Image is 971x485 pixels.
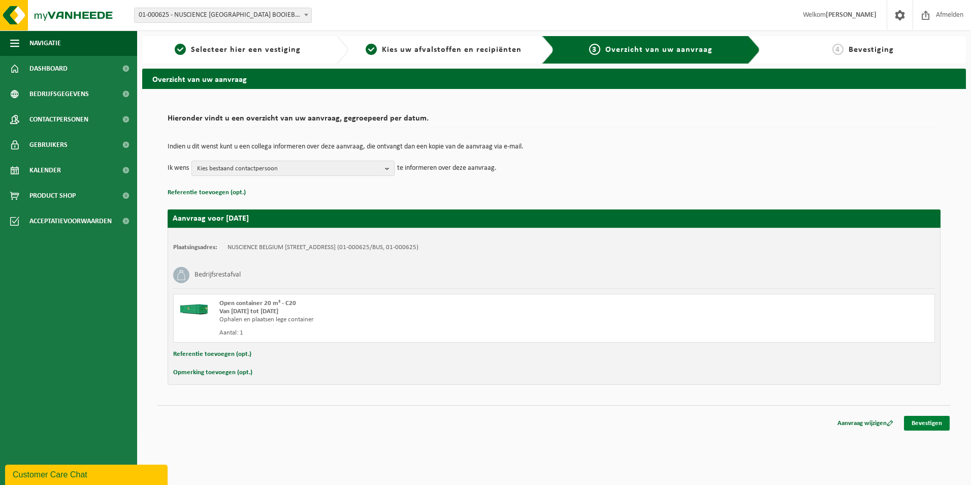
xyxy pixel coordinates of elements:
span: Kies bestaand contactpersoon [197,161,381,176]
a: 1Selecteer hier een vestiging [147,44,328,56]
span: 3 [589,44,600,55]
span: Dashboard [29,56,68,81]
span: Kies uw afvalstoffen en recipiënten [382,46,522,54]
a: Bevestigen [904,416,950,431]
div: Ophalen en plaatsen lege container [219,316,595,324]
strong: Aanvraag voor [DATE] [173,215,249,223]
span: Acceptatievoorwaarden [29,208,112,234]
h2: Overzicht van uw aanvraag [142,69,966,88]
span: Bedrijfsgegevens [29,81,89,107]
p: te informeren over deze aanvraag. [397,161,497,176]
span: Bevestiging [849,46,894,54]
span: Overzicht van uw aanvraag [605,46,713,54]
span: Gebruikers [29,132,68,158]
span: 01-000625 - NUSCIENCE BELGIUM BOOIEBOS - DRONGEN [134,8,312,23]
strong: [PERSON_NAME] [826,11,877,19]
span: 4 [832,44,844,55]
img: HK-XC-20-GN-00.png [179,299,209,315]
p: Ik wens [168,161,189,176]
span: Open container 20 m³ - C20 [219,300,296,307]
p: Indien u dit wenst kunt u een collega informeren over deze aanvraag, die ontvangt dan een kopie v... [168,143,941,150]
h3: Bedrijfsrestafval [195,267,241,283]
span: Contactpersonen [29,107,88,132]
span: Product Shop [29,183,76,208]
button: Kies bestaand contactpersoon [191,161,395,176]
h2: Hieronder vindt u een overzicht van uw aanvraag, gegroepeerd per datum. [168,114,941,128]
span: 1 [175,44,186,55]
span: Selecteer hier een vestiging [191,46,301,54]
button: Referentie toevoegen (opt.) [173,348,251,361]
button: Opmerking toevoegen (opt.) [173,366,252,379]
a: 2Kies uw afvalstoffen en recipiënten [353,44,534,56]
iframe: chat widget [5,463,170,485]
div: Aantal: 1 [219,329,595,337]
td: NUSCIENCE BELGIUM [STREET_ADDRESS] (01-000625/BUS, 01-000625) [228,244,418,252]
span: 2 [366,44,377,55]
strong: Plaatsingsadres: [173,244,217,251]
a: Aanvraag wijzigen [830,416,901,431]
span: 01-000625 - NUSCIENCE BELGIUM BOOIEBOS - DRONGEN [135,8,311,22]
span: Kalender [29,158,61,183]
span: Navigatie [29,31,61,56]
strong: Van [DATE] tot [DATE] [219,308,278,315]
button: Referentie toevoegen (opt.) [168,186,246,199]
